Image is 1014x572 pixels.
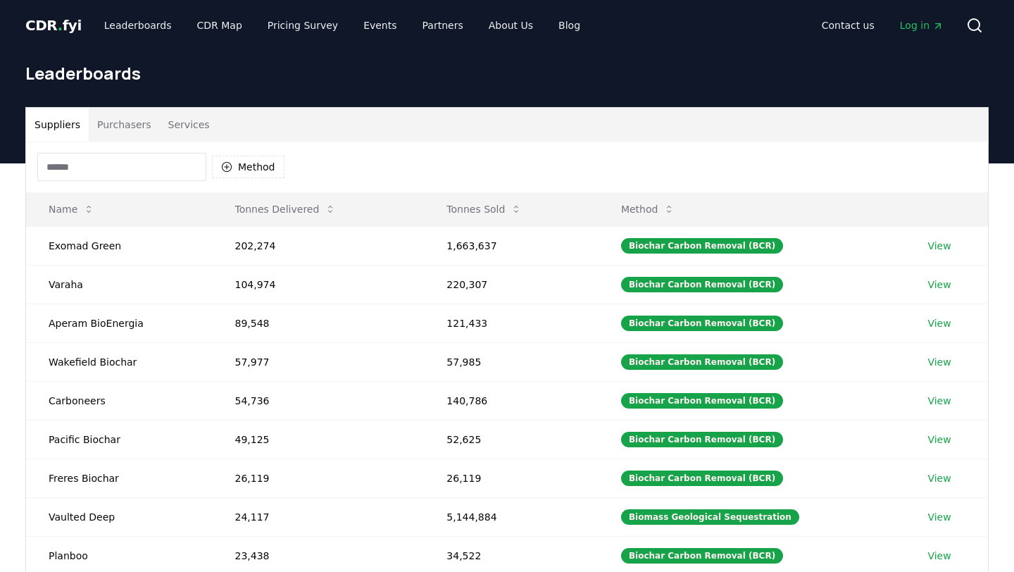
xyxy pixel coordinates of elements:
a: Log in [889,13,955,38]
a: View [927,471,951,485]
a: Leaderboards [93,13,183,38]
td: 52,625 [424,420,599,459]
button: Method [610,195,687,223]
a: Partners [411,13,475,38]
td: Carboneers [26,381,212,420]
td: Freres Biochar [26,459,212,497]
td: Wakefield Biochar [26,342,212,381]
td: 1,663,637 [424,226,599,265]
td: 57,985 [424,342,599,381]
a: Contact us [810,13,886,38]
td: 24,117 [212,497,424,536]
a: CDR.fyi [25,15,82,35]
a: View [927,394,951,408]
a: View [927,433,951,447]
a: Events [352,13,408,38]
a: View [927,355,951,369]
td: Varaha [26,265,212,304]
td: 220,307 [424,265,599,304]
span: CDR fyi [25,17,82,34]
div: Biochar Carbon Removal (BCR) [621,277,783,292]
td: 121,433 [424,304,599,342]
div: Biomass Geological Sequestration [621,509,799,525]
a: View [927,278,951,292]
td: 26,119 [212,459,424,497]
div: Biochar Carbon Removal (BCR) [621,548,783,564]
div: Biochar Carbon Removal (BCR) [621,238,783,254]
button: Tonnes Delivered [223,195,347,223]
a: View [927,510,951,524]
td: Pacific Biochar [26,420,212,459]
td: 49,125 [212,420,424,459]
div: Biochar Carbon Removal (BCR) [621,354,783,370]
td: Vaulted Deep [26,497,212,536]
td: Aperam BioEnergia [26,304,212,342]
a: View [927,239,951,253]
nav: Main [93,13,591,38]
td: 104,974 [212,265,424,304]
a: About Us [477,13,544,38]
td: 26,119 [424,459,599,497]
a: Blog [547,13,591,38]
div: Biochar Carbon Removal (BCR) [621,393,783,409]
td: 89,548 [212,304,424,342]
button: Purchasers [89,108,160,142]
span: . [58,17,63,34]
button: Services [160,108,218,142]
a: View [927,316,951,330]
button: Name [37,195,106,223]
td: 202,274 [212,226,424,265]
div: Biochar Carbon Removal (BCR) [621,316,783,331]
td: Exomad Green [26,226,212,265]
button: Tonnes Sold [435,195,533,223]
div: Biochar Carbon Removal (BCR) [621,471,783,486]
td: 140,786 [424,381,599,420]
h1: Leaderboards [25,62,989,85]
button: Method [212,156,284,178]
a: Pricing Survey [256,13,349,38]
span: Log in [900,18,944,32]
td: 57,977 [212,342,424,381]
a: CDR Map [186,13,254,38]
a: View [927,549,951,563]
td: 54,736 [212,381,424,420]
nav: Main [810,13,955,38]
button: Suppliers [26,108,89,142]
div: Biochar Carbon Removal (BCR) [621,432,783,447]
td: 5,144,884 [424,497,599,536]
